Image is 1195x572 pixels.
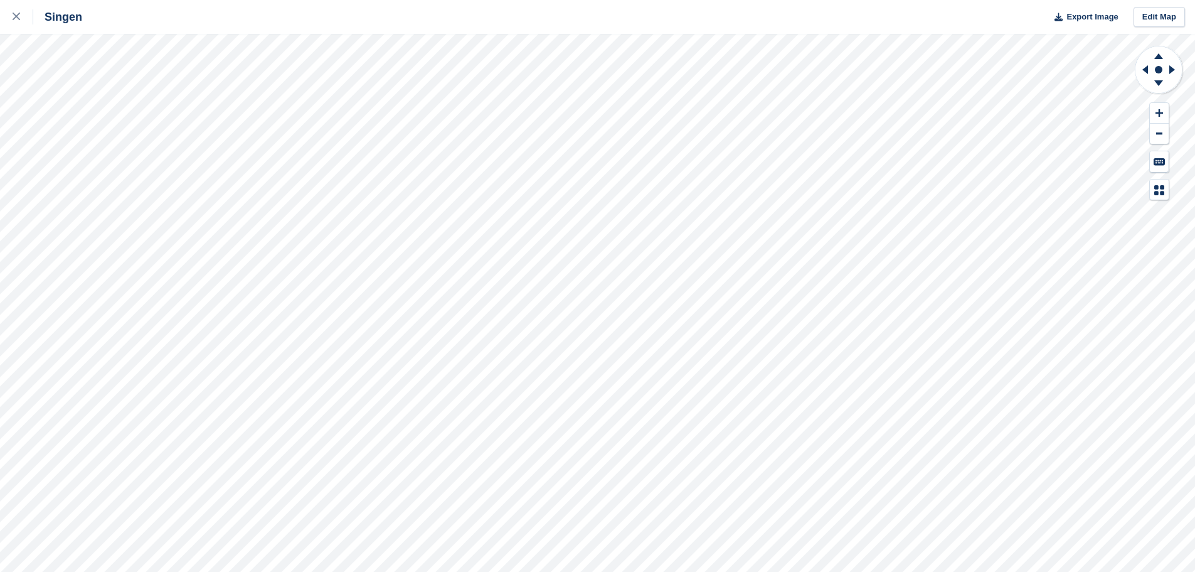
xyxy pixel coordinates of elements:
button: Export Image [1047,7,1118,28]
button: Zoom Out [1150,124,1169,144]
button: Keyboard Shortcuts [1150,151,1169,172]
a: Edit Map [1134,7,1185,28]
span: Export Image [1066,11,1118,23]
button: Zoom In [1150,103,1169,124]
div: Singen [33,9,82,24]
button: Map Legend [1150,180,1169,200]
